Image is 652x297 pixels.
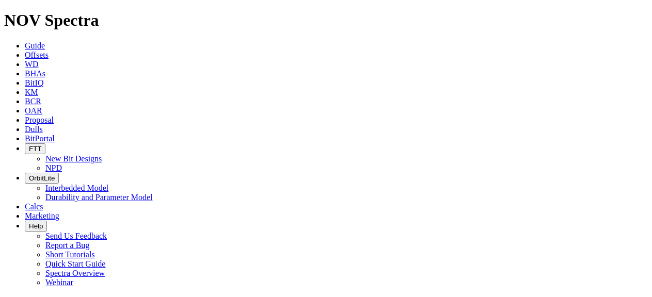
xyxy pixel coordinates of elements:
a: Dulls [25,125,43,134]
a: NPD [45,163,62,172]
a: Guide [25,41,45,50]
a: Durability and Parameter Model [45,193,153,202]
a: KM [25,88,38,96]
a: Interbedded Model [45,184,108,192]
span: Help [29,222,43,230]
button: Help [25,221,47,232]
a: Proposal [25,115,54,124]
a: Short Tutorials [45,250,95,259]
a: Quick Start Guide [45,259,105,268]
a: OAR [25,106,42,115]
a: BHAs [25,69,45,78]
a: Offsets [25,51,49,59]
button: FTT [25,143,45,154]
a: WD [25,60,39,69]
button: OrbitLite [25,173,59,184]
a: BitIQ [25,78,43,87]
a: Send Us Feedback [45,232,107,240]
a: Report a Bug [45,241,89,250]
a: Marketing [25,211,59,220]
h1: NOV Spectra [4,11,648,30]
span: OrbitLite [29,174,55,182]
a: Webinar [45,278,73,287]
a: BitPortal [25,134,55,143]
a: New Bit Designs [45,154,102,163]
a: Calcs [25,202,43,211]
a: Spectra Overview [45,269,105,277]
a: BCR [25,97,41,106]
span: FTT [29,145,41,153]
